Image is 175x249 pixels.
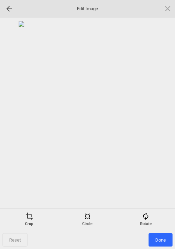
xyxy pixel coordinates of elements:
[164,5,171,12] span: Click here or hit ESC to close picker
[149,233,173,247] span: Done
[4,3,15,14] div: Go back
[52,6,123,12] span: Edit Image
[2,212,56,226] div: Crop
[60,212,115,226] div: Circle
[119,212,173,226] div: Rotate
